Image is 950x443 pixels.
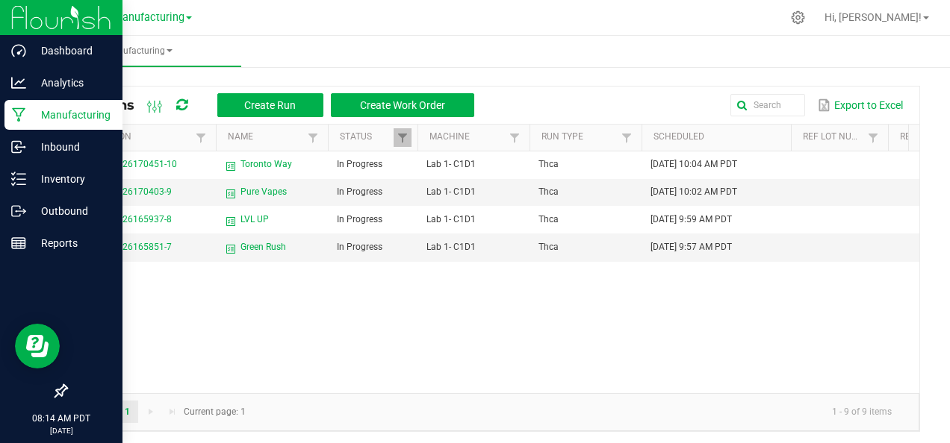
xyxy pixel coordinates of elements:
span: Manufacturing [113,11,184,24]
span: Thca [538,186,559,197]
span: Lab 1- C1D1 [426,242,476,252]
input: Search [730,94,805,116]
inline-svg: Analytics [11,75,26,90]
div: All Runs [78,92,485,118]
span: Lab 1- C1D1 [426,159,476,169]
p: [DATE] [7,425,116,436]
inline-svg: Outbound [11,204,26,219]
a: ExtractionSortable [78,131,191,143]
span: In Progress [337,242,382,252]
p: Inbound [26,138,116,156]
a: Manufacturing [36,36,241,67]
a: Filter [192,128,210,147]
span: Hi, [PERSON_NAME]! [825,11,922,23]
inline-svg: Inventory [11,172,26,186]
span: Lab 1- C1D1 [426,214,476,224]
span: Pure Vapes [240,185,287,199]
button: Create Run [217,93,323,117]
span: Thca [538,214,559,224]
inline-svg: Dashboard [11,43,26,58]
a: Page 1 [117,400,138,423]
span: Lab 1- C1D1 [426,186,476,197]
p: 08:14 AM PDT [7,412,116,425]
span: Green Rush [240,240,286,254]
span: In Progress [337,186,382,197]
a: Filter [506,128,524,147]
a: Filter [304,128,322,147]
inline-svg: Manufacturing [11,107,26,122]
iframe: Resource center [15,324,60,368]
span: [DATE] 10:02 AM PDT [651,186,737,197]
span: MP-20250826170403-9 [75,186,172,197]
a: MachineSortable [429,131,505,143]
a: Run TypeSortable [541,131,617,143]
inline-svg: Inbound [11,139,26,154]
button: Export to Excel [814,92,907,118]
p: Dashboard [26,42,116,60]
a: Filter [394,128,412,147]
kendo-pager-info: 1 - 9 of 9 items [255,400,904,424]
a: ScheduledSortable [653,131,785,143]
p: Manufacturing [26,106,116,124]
p: Outbound [26,202,116,220]
inline-svg: Reports [11,236,26,251]
span: In Progress [337,159,382,169]
span: MP-20250826170451-10 [75,159,177,169]
a: StatusSortable [340,131,393,143]
span: Create Run [244,99,296,111]
a: Filter [864,128,882,147]
p: Analytics [26,74,116,92]
button: Create Work Order [331,93,474,117]
a: Filter [618,128,636,147]
div: Manage settings [789,10,807,25]
span: Thca [538,242,559,252]
p: Inventory [26,170,116,188]
span: LVL UP [240,213,269,227]
span: Create Work Order [360,99,445,111]
kendo-pager: Current page: 1 [66,393,919,431]
span: [DATE] 10:04 AM PDT [651,159,737,169]
span: In Progress [337,214,382,224]
span: MP-20250826165937-8 [75,214,172,224]
span: Toronto Way [240,157,292,172]
span: Thca [538,159,559,169]
span: [DATE] 9:57 AM PDT [651,242,732,252]
p: Reports [26,234,116,252]
span: MP-20250826165851-7 [75,242,172,252]
span: [DATE] 9:59 AM PDT [651,214,732,224]
a: Ref Lot NumberSortable [803,131,863,143]
span: Manufacturing [36,45,241,57]
a: NameSortable [228,131,303,143]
